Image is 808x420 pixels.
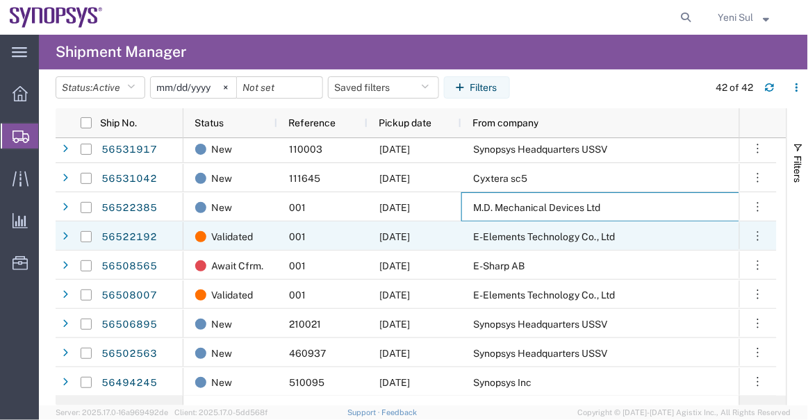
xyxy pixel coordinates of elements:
img: logo [10,7,103,28]
span: Synopsys Headquarters USSV [473,319,607,330]
span: New [211,164,232,193]
span: Status [195,117,224,128]
span: 08/19/2025 [379,260,410,271]
span: Client: 2025.17.0-5dd568f [174,408,267,417]
span: E-Sharp AB [473,260,525,271]
span: Validated [211,280,253,310]
span: 08/18/2025 [379,202,410,213]
a: 56531917 [101,139,158,161]
span: 08/19/2025 [379,289,410,301]
a: 56522192 [101,226,158,249]
span: 001 [289,289,306,301]
span: Copyright © [DATE]-[DATE] Agistix Inc., All Rights Reserved [577,407,791,419]
span: 460937 [289,348,326,359]
span: 001 [289,231,306,242]
button: Yeni Sul [718,9,789,26]
span: 08/18/2025 [379,319,410,330]
span: 001 [289,260,306,271]
span: M.D. Mechanical Devices Ltd [473,202,600,213]
a: 56508007 [101,285,158,307]
span: 001 [289,202,306,213]
span: Cyxtera sc5 [473,173,527,184]
span: 111645 [289,173,320,184]
button: Filters [444,76,510,99]
a: Feedback [382,408,418,417]
a: 56522385 [101,197,158,219]
span: From company [472,117,538,128]
span: Synopsys Inc [473,377,531,388]
a: 56494245 [101,372,158,394]
span: 08/15/2025 [379,348,410,359]
span: New [211,339,232,368]
span: Ship No. [100,117,137,128]
span: 210021 [289,319,321,330]
span: Filters [793,156,804,183]
span: 08/19/2025 [379,173,410,184]
span: New [211,193,232,222]
span: Yeni Sul [718,10,754,25]
span: New [211,368,232,397]
span: 08/19/2025 [379,144,410,155]
span: New [211,135,232,164]
span: Pickup date [379,117,431,128]
input: Not set [151,77,236,98]
span: 510095 [289,377,324,388]
span: Await Cfrm. [211,251,263,280]
a: 56508565 [101,255,158,278]
a: 56502563 [101,343,158,365]
div: 42 of 42 [716,81,754,95]
input: Not set [237,77,322,98]
span: E-Elements Technology Co., Ltd [473,289,615,301]
span: 08/20/2025 [379,377,410,388]
h4: Shipment Manager [56,35,186,69]
span: Synopsys Headquarters USSV [473,348,607,359]
span: 110003 [289,144,322,155]
span: E-Elements Technology Co., Ltd [473,231,615,242]
button: Status:Active [56,76,145,99]
span: Synopsys Headquarters USSV [473,144,607,155]
span: Reference [288,117,336,128]
a: 56506895 [101,314,158,336]
span: Active [92,82,120,93]
span: Server: 2025.17.0-16a969492de [56,408,168,417]
button: Saved filters [328,76,439,99]
a: Support [347,408,382,417]
span: Validated [211,222,253,251]
span: New [211,310,232,339]
span: 08/19/2025 [379,231,410,242]
a: 56531042 [101,168,158,190]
